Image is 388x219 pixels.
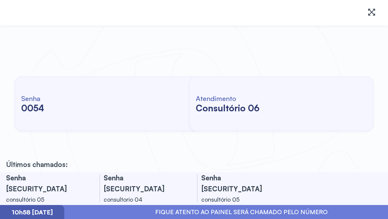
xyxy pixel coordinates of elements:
div: consultório 05 [6,194,85,205]
h2: consultório 06 [196,103,259,113]
h3: Senha [SECURITY_DATA] [6,172,85,194]
div: consultório 05 [201,194,280,205]
h3: Senha [SECURITY_DATA] [104,172,182,194]
h6: Senha [21,94,44,103]
div: consultorio 04 [104,194,182,205]
h3: Senha [SECURITY_DATA] [201,172,280,194]
img: Logotipo do estabelecimento [10,5,78,21]
h6: Atendimento [196,94,259,103]
p: Últimos chamados: [6,160,68,169]
h2: 0054 [21,103,44,113]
